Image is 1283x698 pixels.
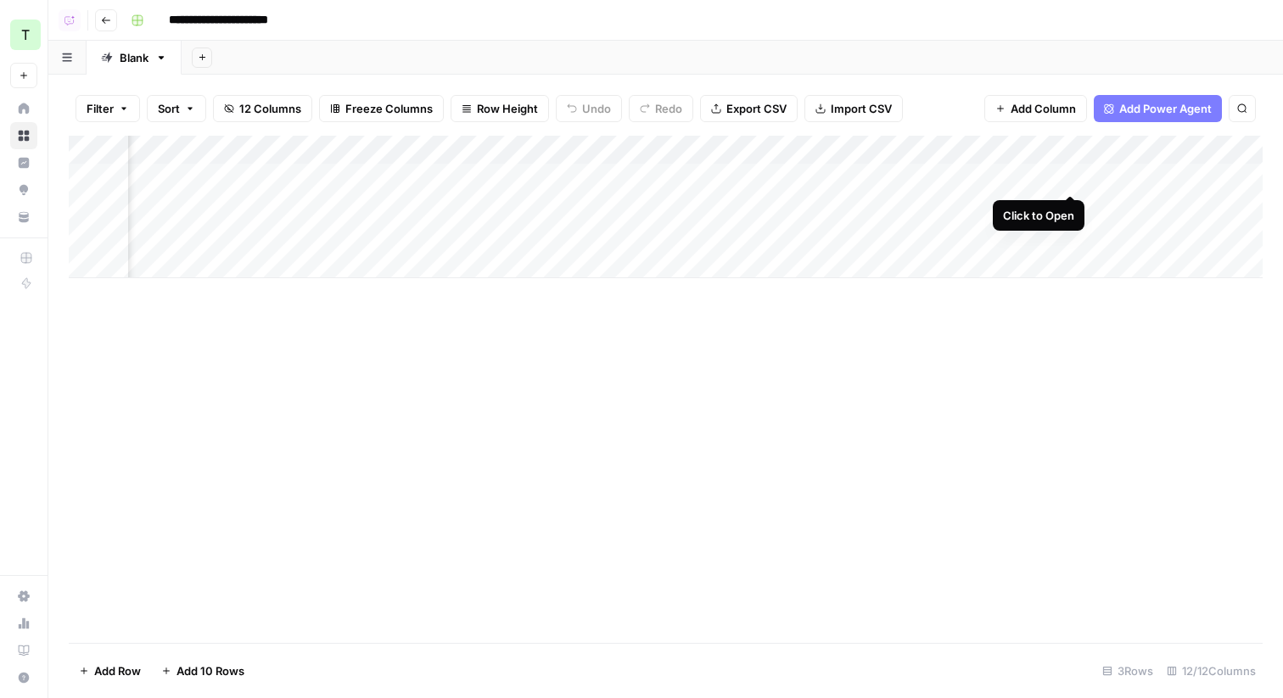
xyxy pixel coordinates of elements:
[1011,100,1076,117] span: Add Column
[582,100,611,117] span: Undo
[87,41,182,75] a: Blank
[76,95,140,122] button: Filter
[10,122,37,149] a: Browse
[700,95,798,122] button: Export CSV
[94,662,141,679] span: Add Row
[1095,657,1160,684] div: 3 Rows
[213,95,312,122] button: 12 Columns
[10,583,37,610] a: Settings
[21,25,30,45] span: T
[831,100,892,117] span: Import CSV
[1160,657,1263,684] div: 12/12 Columns
[120,49,148,66] div: Blank
[345,100,433,117] span: Freeze Columns
[10,204,37,231] a: Your Data
[1003,207,1074,224] div: Click to Open
[655,100,682,117] span: Redo
[10,149,37,176] a: Insights
[10,14,37,56] button: Workspace: Travis Demo
[151,657,255,684] button: Add 10 Rows
[176,662,244,679] span: Add 10 Rows
[158,100,180,117] span: Sort
[10,610,37,637] a: Usage
[477,100,538,117] span: Row Height
[804,95,903,122] button: Import CSV
[10,176,37,204] a: Opportunities
[10,95,37,122] a: Home
[319,95,444,122] button: Freeze Columns
[87,100,114,117] span: Filter
[147,95,206,122] button: Sort
[1094,95,1222,122] button: Add Power Agent
[10,637,37,664] a: Learning Hub
[69,657,151,684] button: Add Row
[726,100,787,117] span: Export CSV
[1119,100,1212,117] span: Add Power Agent
[629,95,693,122] button: Redo
[451,95,549,122] button: Row Height
[10,664,37,691] button: Help + Support
[984,95,1087,122] button: Add Column
[556,95,622,122] button: Undo
[239,100,301,117] span: 12 Columns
